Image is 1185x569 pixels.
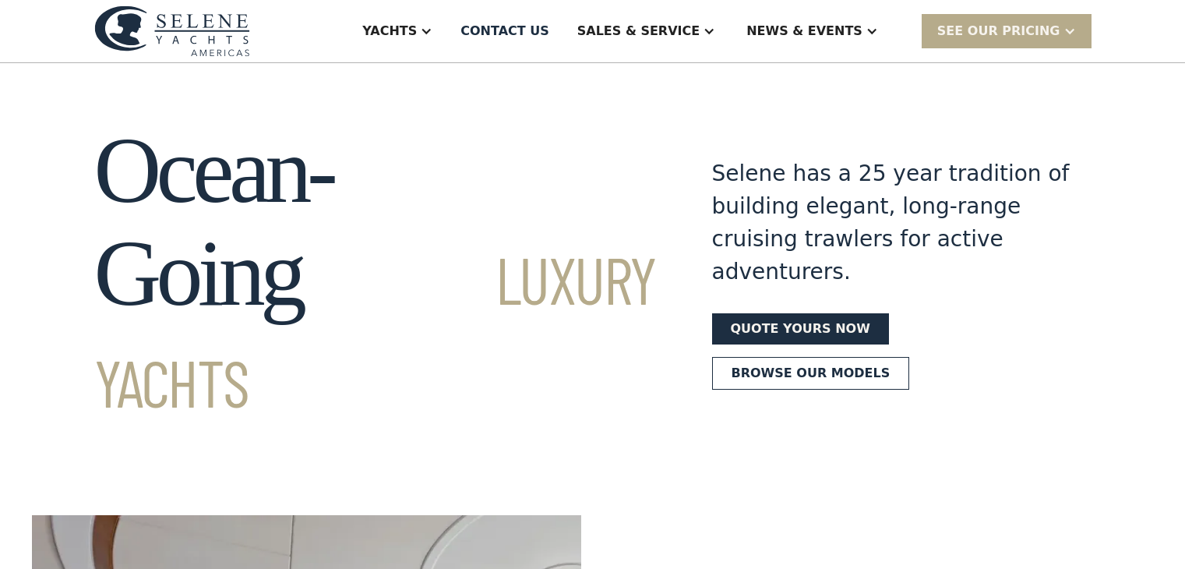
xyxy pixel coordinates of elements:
div: Contact US [460,22,549,41]
div: Sales & Service [577,22,700,41]
div: SEE Our Pricing [922,14,1092,48]
a: Quote yours now [712,313,889,345]
div: News & EVENTS [746,22,862,41]
div: SEE Our Pricing [937,22,1060,41]
img: logo [94,5,250,56]
h1: Ocean-Going [94,119,656,428]
span: Luxury Yachts [94,239,656,421]
div: Selene has a 25 year tradition of building elegant, long-range cruising trawlers for active adven... [712,157,1070,288]
a: Browse our models [712,357,910,390]
div: Yachts [362,22,417,41]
